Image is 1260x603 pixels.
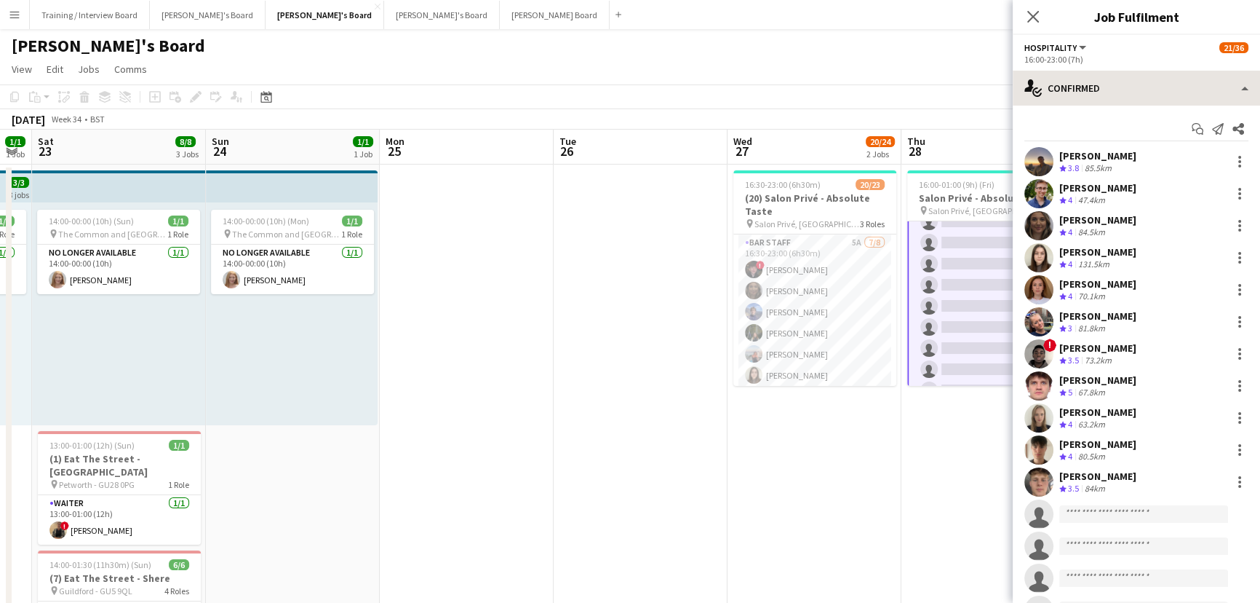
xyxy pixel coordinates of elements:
span: 3.8 [1068,162,1079,173]
span: ! [756,261,765,269]
div: 131.5km [1075,259,1112,271]
app-card-role: No Longer Available1/114:00-00:00 (10h)[PERSON_NAME] [211,245,374,294]
span: Guildford - GU5 9QL [59,586,132,596]
span: ! [60,521,69,530]
div: 16:00-23:00 (7h) [1024,54,1248,65]
button: [PERSON_NAME]'s Board [384,1,500,29]
div: BST [90,114,105,125]
div: [PERSON_NAME] [1059,342,1136,355]
a: Comms [108,60,153,79]
span: 14:00-00:00 (10h) (Mon) [223,216,309,226]
span: View [12,63,32,76]
span: 3.5 [1068,483,1079,494]
span: 14:00-01:30 (11h30m) (Sun) [49,559,151,570]
h3: Salon Privé - Absolute Taste [907,192,1070,205]
button: Training / Interview Board [30,1,150,29]
h3: (7) Eat The Street - Shere [38,572,201,585]
span: 5 [1068,387,1072,398]
app-job-card: 16:30-23:00 (6h30m)20/23(20) Salon Privé - Absolute Taste Salon Privé, [GEOGRAPHIC_DATA]3 RolesBA... [733,170,896,386]
span: 16:30-23:00 (6h30m) [745,179,821,190]
a: Edit [41,60,69,79]
div: 85.5km [1082,162,1115,175]
span: 1/1 [169,440,189,451]
span: 16:00-01:00 (9h) (Fri) [919,179,994,190]
span: 1 Role [341,229,362,240]
div: [PERSON_NAME] [1059,374,1136,387]
span: 24 [210,143,229,159]
div: [DATE] [12,112,45,127]
div: 80.5km [1075,451,1108,463]
div: 2 Jobs [866,149,894,159]
app-job-card: 14:00-00:00 (10h) (Sun)1/1 The Common and [GEOGRAPHIC_DATA], [GEOGRAPHIC_DATA], [GEOGRAPHIC_DATA]... [37,210,200,294]
app-job-card: 14:00-00:00 (10h) (Mon)1/1 The Common and [GEOGRAPHIC_DATA], [GEOGRAPHIC_DATA], [GEOGRAPHIC_DATA]... [211,210,374,294]
div: 1 Job [354,149,372,159]
span: 3.5 [1068,355,1079,366]
div: [PERSON_NAME] [1059,213,1136,226]
span: 4 [1068,419,1072,430]
span: 4 [1068,194,1072,205]
div: 47.4km [1075,194,1108,207]
span: 8/8 [175,136,196,147]
h3: Job Fulfilment [1013,7,1260,26]
span: Salon Privé, [GEOGRAPHIC_DATA] [928,205,1034,216]
span: Edit [47,63,63,76]
div: 3 jobs [9,188,29,200]
button: Hospitality [1024,42,1088,53]
span: Petworth - GU28 0PG [59,479,135,490]
h3: (1) Eat The Street - [GEOGRAPHIC_DATA] [38,452,201,478]
span: Salon Privé, [GEOGRAPHIC_DATA] [754,218,860,229]
span: 3 Roles [860,218,885,229]
span: 28 [905,143,925,159]
div: [PERSON_NAME] [1059,277,1136,291]
div: [PERSON_NAME] [1059,245,1136,259]
span: Hospitality [1024,42,1077,53]
div: 67.8km [1075,387,1108,399]
span: Mon [386,135,404,148]
div: [PERSON_NAME] [1059,181,1136,194]
span: Sun [212,135,229,148]
app-job-card: 13:00-01:00 (12h) (Sun)1/1(1) Eat The Street - [GEOGRAPHIC_DATA] Petworth - GU28 0PG1 RoleWaiter1... [38,431,201,545]
span: Week 34 [48,114,84,125]
button: [PERSON_NAME]'s Board [150,1,266,29]
span: Jobs [78,63,100,76]
span: 21/36 [1219,42,1248,53]
span: 27 [731,143,752,159]
button: [PERSON_NAME] Board [500,1,610,29]
app-card-role: No Longer Available1/114:00-00:00 (10h)[PERSON_NAME] [37,245,200,294]
span: 3 [1068,323,1072,334]
div: [PERSON_NAME] [1059,149,1136,162]
button: [PERSON_NAME]'s Board [266,1,384,29]
app-job-card: 16:00-01:00 (9h) (Fri)21/36Salon Privé - Absolute Taste Salon Privé, [GEOGRAPHIC_DATA]3 Roles [907,170,1070,386]
span: ! [1043,339,1056,352]
a: View [6,60,38,79]
span: 25 [383,143,404,159]
span: 20/24 [866,136,895,147]
span: 1/1 [342,216,362,226]
span: Tue [559,135,576,148]
div: Confirmed [1013,71,1260,106]
span: Wed [733,135,752,148]
span: Sat [38,135,54,148]
span: 1/1 [353,136,373,147]
h1: [PERSON_NAME]'s Board [12,35,205,57]
app-card-role: Waiter1/113:00-01:00 (12h)![PERSON_NAME] [38,495,201,545]
div: 84km [1082,483,1108,495]
span: 1 Role [168,479,189,490]
div: 63.2km [1075,419,1108,431]
span: 6/6 [169,559,189,570]
span: 4 [1068,259,1072,269]
span: 23 [36,143,54,159]
span: 13:00-01:00 (12h) (Sun) [49,440,135,451]
div: 84.5km [1075,226,1108,239]
div: [PERSON_NAME] [1059,470,1136,483]
span: 1/1 [5,136,25,147]
div: [PERSON_NAME] [1059,438,1136,451]
div: [PERSON_NAME] [1059,310,1136,323]
span: The Common and [GEOGRAPHIC_DATA], [GEOGRAPHIC_DATA], [GEOGRAPHIC_DATA] [58,229,167,240]
span: 1/1 [168,216,188,226]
